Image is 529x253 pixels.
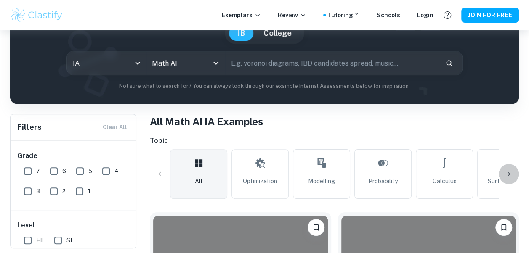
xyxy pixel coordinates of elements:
p: Review [278,11,306,20]
span: SL [66,236,74,245]
span: Surface Area [488,177,524,186]
p: Not sure what to search for? You can always look through our example Internal Assessments below f... [17,82,512,90]
span: 2 [62,187,66,196]
h6: Topic [150,136,519,146]
img: Clastify logo [10,7,64,24]
span: Modelling [308,177,335,186]
span: 3 [36,187,40,196]
span: All [195,177,202,186]
button: Help and Feedback [440,8,455,22]
a: Login [417,11,433,20]
button: Search [442,56,456,70]
span: 1 [88,187,90,196]
h1: All Math AI IA Examples [150,114,519,129]
span: Probability [368,177,398,186]
span: 4 [114,166,119,176]
button: Open [210,57,222,69]
button: College [255,26,300,41]
p: Exemplars [222,11,261,20]
button: Please log in to bookmark exemplars [308,219,324,236]
div: IA [67,51,146,75]
h6: Filters [17,121,42,133]
button: Please log in to bookmark exemplars [495,219,512,236]
input: E.g. voronoi diagrams, IBD candidates spread, music... [225,51,439,75]
a: Tutoring [327,11,360,20]
button: IB [229,26,253,41]
button: JOIN FOR FREE [461,8,519,23]
span: Calculus [433,177,457,186]
h6: Level [17,220,130,230]
span: 7 [36,166,40,176]
span: HL [36,236,44,245]
a: Schools [377,11,400,20]
span: 6 [62,166,66,176]
h6: Grade [17,151,130,161]
span: 5 [88,166,92,176]
span: Optimization [243,177,277,186]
